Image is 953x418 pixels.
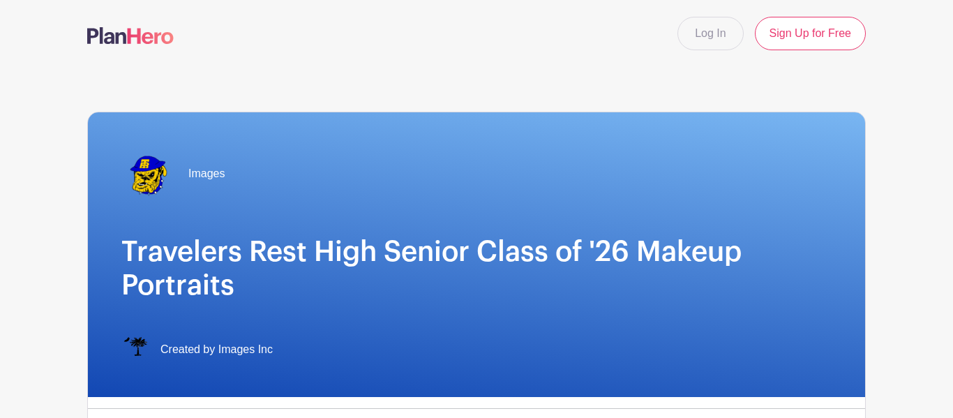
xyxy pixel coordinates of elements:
[87,27,174,44] img: logo-507f7623f17ff9eddc593b1ce0a138ce2505c220e1c5a4e2b4648c50719b7d32.svg
[755,17,866,50] a: Sign Up for Free
[677,17,743,50] a: Log In
[121,235,832,302] h1: Travelers Rest High Senior Class of '26 Makeup Portraits
[160,341,273,358] span: Created by Images Inc
[121,336,149,364] img: IMAGES%20logo%20transparenT%20PNG%20s.png
[188,165,225,182] span: Images
[121,146,177,202] img: trhs%20transp..png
